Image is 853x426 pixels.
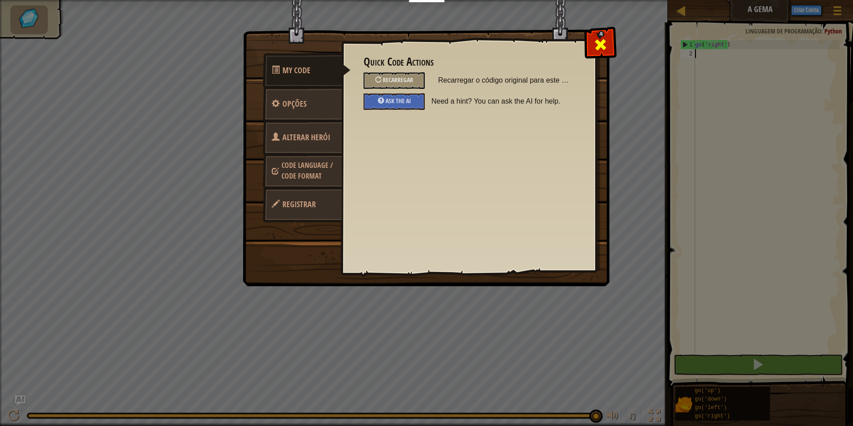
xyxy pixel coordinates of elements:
[282,132,330,143] span: Escolha o herói e linguagem
[383,75,413,84] span: Recarregar
[282,160,333,181] span: Escolha o herói e linguagem
[364,56,574,68] h3: Quick Code Actions
[282,199,316,210] span: Salve seu progresso.
[385,96,411,105] span: Ask the AI
[431,93,580,109] span: Need a hint? You can ask the AI for help.
[263,53,351,88] a: My Code
[282,98,306,109] span: Configurar preferências
[263,87,342,121] a: Opções
[282,65,311,76] span: Quick Code Actions
[364,93,425,110] div: Ask the AI
[438,72,574,88] span: Recarregar o código original para este método
[364,72,425,89] div: Recarregar o código original para este método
